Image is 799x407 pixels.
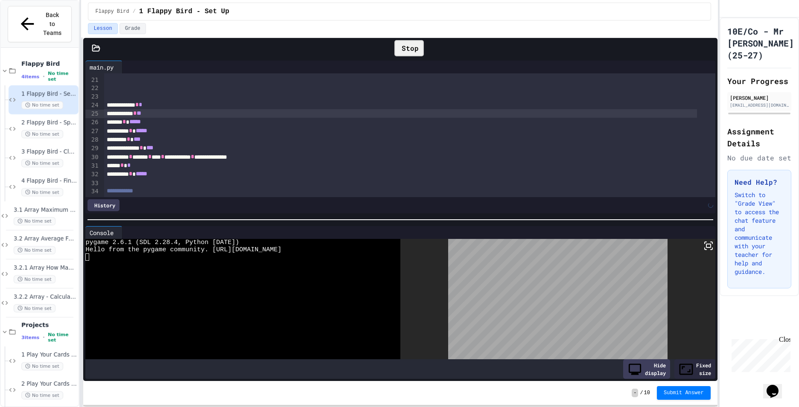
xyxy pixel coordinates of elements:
span: No time set [14,217,55,225]
div: [EMAIL_ADDRESS][DOMAIN_NAME] [730,102,789,108]
button: Grade [120,23,146,34]
div: 35 [85,196,99,205]
span: No time set [48,71,77,82]
div: Hide display [623,359,670,379]
span: No time set [21,188,63,196]
span: Projects [21,321,77,329]
span: 4 Flappy Bird - Final Additions [21,177,77,185]
span: No time set [48,332,77,343]
div: Chat with us now!Close [3,3,59,54]
button: Submit Answer [657,386,711,400]
span: No time set [14,275,55,283]
div: 22 [85,84,99,93]
span: 3.2.2 Array - Calculate MODE Function [14,294,77,301]
button: Lesson [88,23,117,34]
div: 27 [85,127,99,136]
span: No time set [14,246,55,254]
h1: 10E/Co - Mr [PERSON_NAME] (25-27) [727,25,794,61]
span: 1 Flappy Bird - Set Up [139,6,229,17]
div: Console [85,226,122,239]
div: History [87,199,120,211]
div: No due date set [727,153,791,163]
div: 30 [85,153,99,162]
span: No time set [14,304,55,312]
span: 3 items [21,335,39,340]
div: Fixed size [674,359,715,379]
iframe: chat widget [728,336,790,372]
span: No time set [21,159,63,167]
span: - [632,389,638,397]
div: 34 [85,187,99,196]
span: • [43,73,44,80]
span: No time set [21,130,63,138]
div: 21 [85,76,99,84]
span: 1 Play Your Cards Right - Basic Version [21,352,77,359]
h2: Your Progress [727,75,791,87]
h3: Need Help? [735,177,784,187]
div: 31 [85,162,99,170]
div: [PERSON_NAME] [730,94,789,102]
span: Hello from the pygame community. [URL][DOMAIN_NAME] [85,246,281,253]
span: 3.2.1 Array How Many? Function [14,265,77,272]
div: 28 [85,136,99,144]
div: Console [85,228,118,237]
div: Stop [394,40,424,56]
p: Switch to "Grade View" to access the chat feature and communicate with your teacher for help and ... [735,191,784,276]
div: 25 [85,110,99,118]
span: 4 items [21,74,39,79]
span: Flappy Bird [21,60,77,67]
span: 2 Play Your Cards Right - Improved [21,381,77,388]
div: 26 [85,118,99,127]
span: 2 Flappy Bird - Sprites [21,119,77,127]
span: pygame 2.6.1 (SDL 2.28.4, Python [DATE]) [85,239,239,246]
div: 33 [85,179,99,188]
div: 23 [85,93,99,101]
span: No time set [21,362,63,370]
span: • [43,334,44,341]
div: main.py [85,61,122,73]
span: / [133,8,136,15]
span: 3 Flappy Bird - Classes and Groups [21,148,77,156]
button: Back to Teams [8,6,72,42]
span: 1 Flappy Bird - Set Up [21,90,77,98]
div: 24 [85,101,99,110]
span: 3.2 Array Average Function [14,235,77,243]
div: 32 [85,170,99,179]
span: Back to Teams [42,11,62,38]
span: / [640,390,643,396]
span: 3.1 Array Maximum Function [14,206,77,214]
span: Flappy Bird [95,8,129,15]
span: Submit Answer [664,390,704,396]
span: 10 [644,390,650,396]
div: main.py [85,63,118,72]
iframe: chat widget [763,373,790,398]
span: No time set [21,101,63,109]
h2: Assignment Details [727,125,791,149]
div: 29 [85,144,99,153]
span: No time set [21,391,63,399]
